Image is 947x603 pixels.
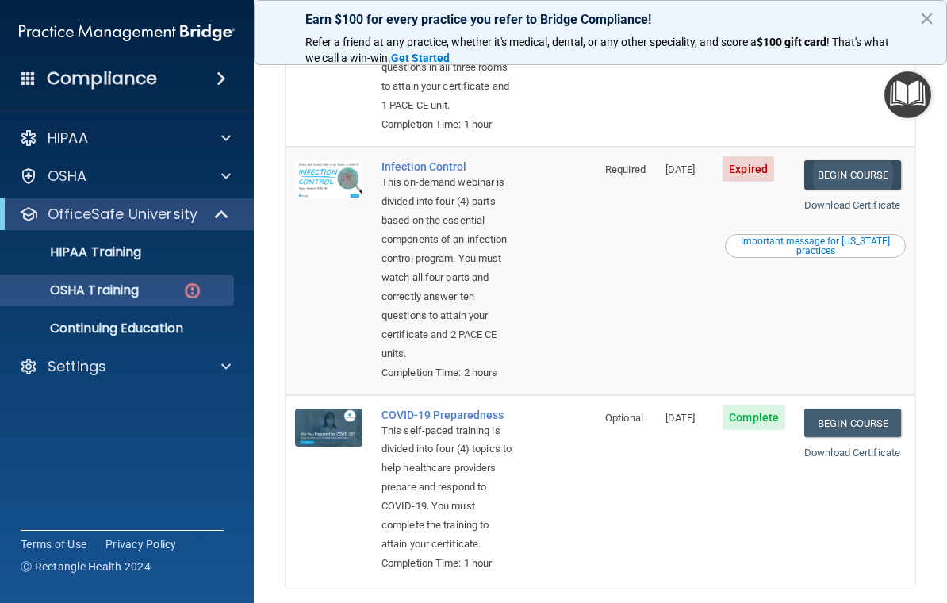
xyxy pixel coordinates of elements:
strong: Get Started [391,52,450,64]
img: PMB logo [19,17,235,48]
div: Completion Time: 2 hours [381,363,516,382]
strong: $100 gift card [757,36,826,48]
a: OfficeSafe University [19,205,230,224]
a: Begin Course [804,409,901,438]
span: Expired [723,156,774,182]
p: OSHA Training [10,282,139,298]
a: Settings [19,357,231,376]
div: This self-paced training is divided into four (4) topics to help healthcare providers prepare and... [381,421,516,555]
button: Close [919,6,934,31]
span: [DATE] [665,412,696,424]
a: Get Started [391,52,452,64]
a: Download Certificate [804,199,900,211]
p: HIPAA Training [10,244,141,260]
span: Ⓒ Rectangle Health 2024 [21,559,151,574]
p: Settings [48,357,106,376]
p: OfficeSafe University [48,205,197,224]
div: Completion Time: 1 hour [381,554,516,573]
p: HIPAA [48,129,88,148]
span: ! That's what we call a win-win. [305,36,891,64]
img: danger-circle.6113f641.png [182,281,202,301]
a: Download Certificate [804,447,900,459]
div: Completion Time: 1 hour [381,115,516,134]
p: Earn $100 for every practice you refer to Bridge Compliance! [305,12,895,27]
div: Important message for [US_STATE] practices [727,236,903,255]
span: Optional [605,412,643,424]
span: Required [605,163,646,175]
span: [DATE] [665,163,696,175]
a: Begin Course [804,160,901,190]
a: Infection Control [381,160,516,173]
a: Terms of Use [21,536,86,552]
button: Read this if you are a dental practitioner in the state of CA [725,234,906,258]
p: Continuing Education [10,321,227,336]
a: Privacy Policy [105,536,177,552]
p: OSHA [48,167,87,186]
a: OSHA [19,167,231,186]
button: Open Resource Center [884,71,931,118]
h4: Compliance [47,67,157,90]
a: HIPAA [19,129,231,148]
span: Complete [723,405,785,430]
span: Refer a friend at any practice, whether it's medical, dental, or any other speciality, and score a [305,36,757,48]
div: This on-demand webinar is divided into four (4) parts based on the essential components of an inf... [381,173,516,363]
a: COVID-19 Preparedness [381,409,516,421]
